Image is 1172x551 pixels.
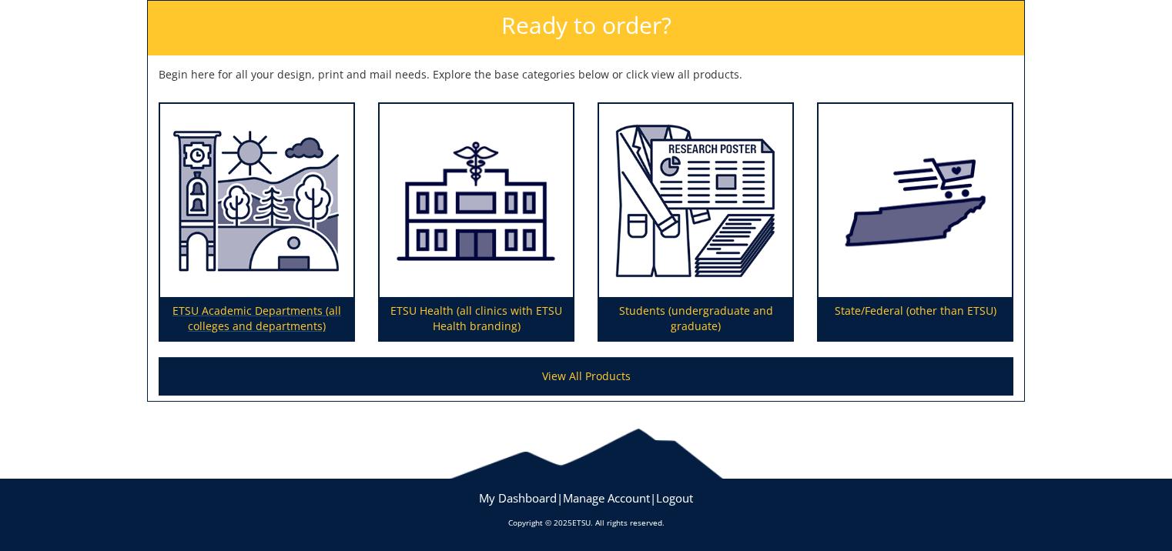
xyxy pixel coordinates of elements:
a: Manage Account [563,490,650,506]
p: State/Federal (other than ETSU) [819,297,1012,340]
img: ETSU Academic Departments (all colleges and departments) [160,104,353,298]
p: ETSU Health (all clinics with ETSU Health branding) [380,297,573,340]
p: Students (undergraduate and graduate) [599,297,792,340]
a: Logout [656,490,693,506]
p: Begin here for all your design, print and mail needs. Explore the base categories below or click ... [159,67,1013,82]
img: State/Federal (other than ETSU) [819,104,1012,298]
h2: Ready to order? [148,1,1024,55]
a: ETSU [572,517,591,528]
a: ETSU Health (all clinics with ETSU Health branding) [380,104,573,341]
a: State/Federal (other than ETSU) [819,104,1012,341]
a: My Dashboard [479,490,557,506]
img: ETSU Health (all clinics with ETSU Health branding) [380,104,573,298]
a: ETSU Academic Departments (all colleges and departments) [160,104,353,341]
p: ETSU Academic Departments (all colleges and departments) [160,297,353,340]
a: View All Products [159,357,1013,396]
a: Students (undergraduate and graduate) [599,104,792,341]
img: Students (undergraduate and graduate) [599,104,792,298]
